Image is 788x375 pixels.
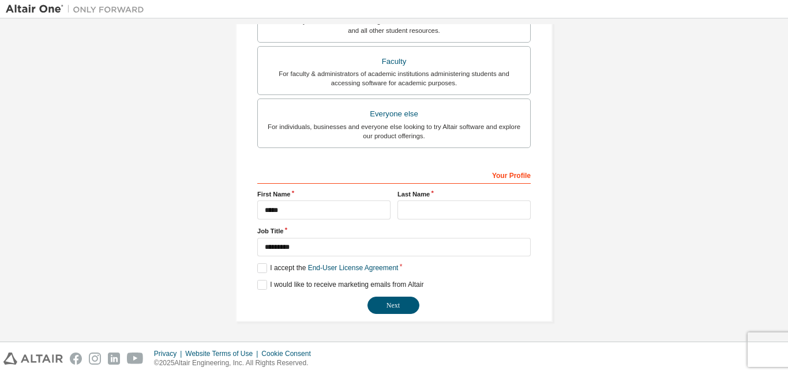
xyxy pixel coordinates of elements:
div: Cookie Consent [261,349,317,358]
div: Faculty [265,54,523,70]
div: Website Terms of Use [185,349,261,358]
a: End-User License Agreement [308,264,399,272]
label: I would like to receive marketing emails from Altair [257,280,423,290]
label: I accept the [257,263,398,273]
img: facebook.svg [70,353,82,365]
p: © 2025 Altair Engineering, Inc. All Rights Reserved. [154,358,318,368]
button: Next [367,297,419,314]
div: For individuals, businesses and everyone else looking to try Altair software and explore our prod... [265,122,523,141]
img: youtube.svg [127,353,144,365]
img: linkedin.svg [108,353,120,365]
label: First Name [257,190,391,199]
div: Your Profile [257,165,531,184]
img: Altair One [6,3,150,15]
img: instagram.svg [89,353,101,365]
label: Job Title [257,226,531,236]
div: Privacy [154,349,185,358]
div: Everyone else [265,106,523,122]
img: altair_logo.svg [3,353,63,365]
label: Last Name [397,190,531,199]
div: For currently enrolled students looking to access the free Altair Student Edition bundle and all ... [265,17,523,35]
div: For faculty & administrators of academic institutions administering students and accessing softwa... [265,69,523,88]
